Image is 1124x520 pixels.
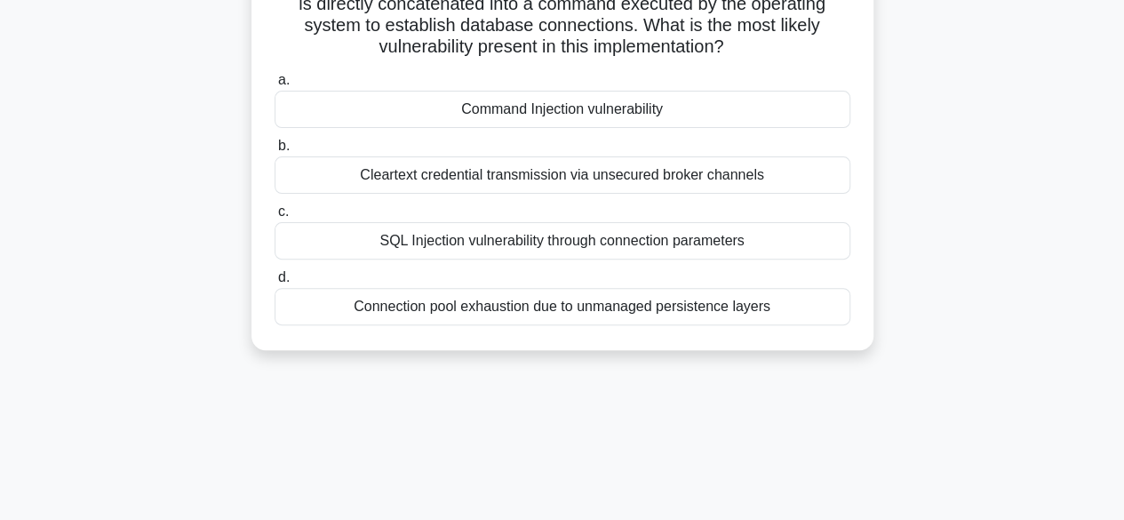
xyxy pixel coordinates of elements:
[278,138,290,153] span: b.
[275,288,850,325] div: Connection pool exhaustion due to unmanaged persistence layers
[278,204,289,219] span: c.
[275,91,850,128] div: Command Injection vulnerability
[278,72,290,87] span: a.
[278,269,290,284] span: d.
[275,222,850,260] div: SQL Injection vulnerability through connection parameters
[275,156,850,194] div: Cleartext credential transmission via unsecured broker channels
